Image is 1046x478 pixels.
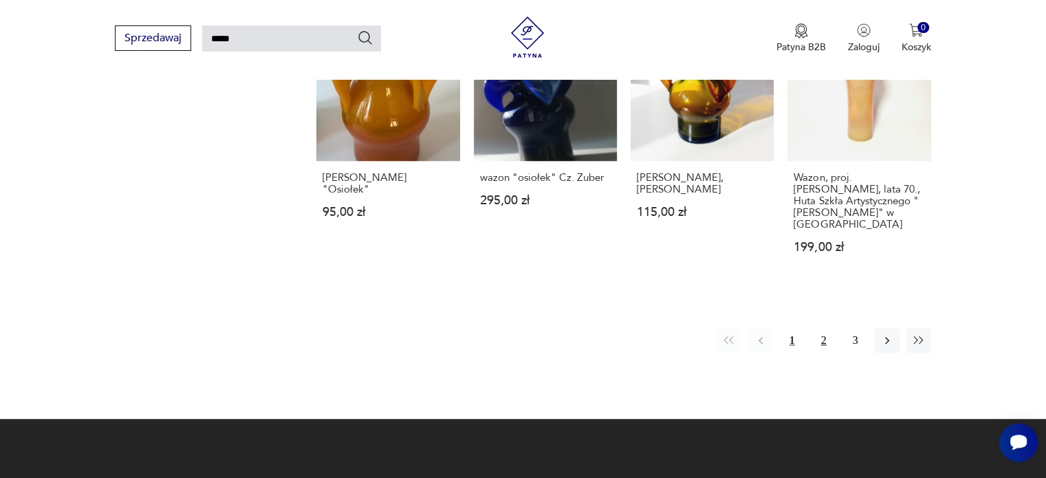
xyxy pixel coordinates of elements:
[776,41,826,54] p: Patyna B2B
[776,23,826,54] a: Ikona medaluPatyna B2B
[507,17,548,58] img: Patyna - sklep z meblami i dekoracjami vintage
[843,328,868,353] button: 3
[780,328,805,353] button: 1
[480,172,611,184] h3: wazon "osiołek" Cz. Zuber
[637,172,767,195] h3: [PERSON_NAME], [PERSON_NAME]
[316,18,459,280] a: Produkt wyprzedanyWazon Czesław Zuber "Osiołek"[PERSON_NAME] "Osiołek"95,00 zł
[811,328,836,353] button: 2
[909,23,923,37] img: Ikona koszyka
[794,241,924,253] p: 199,00 zł
[999,423,1038,461] iframe: Smartsupp widget button
[857,23,871,37] img: Ikonka użytkownika
[902,41,931,54] p: Koszyk
[474,18,617,280] a: Produkt wyprzedanywazon "osiołek" Cz. Zuberwazon "osiołek" Cz. Zuber295,00 zł
[776,23,826,54] button: Patyna B2B
[115,25,191,51] button: Sprzedawaj
[357,30,373,46] button: Szukaj
[917,22,929,34] div: 0
[323,172,453,195] h3: [PERSON_NAME] "Osiołek"
[480,195,611,206] p: 295,00 zł
[794,172,924,230] h3: Wazon, proj. [PERSON_NAME], lata 70., Huta Szkła Artystycznego "[PERSON_NAME]" w [GEOGRAPHIC_DATA]
[848,41,880,54] p: Zaloguj
[794,23,808,39] img: Ikona medalu
[787,18,930,280] a: Produkt wyprzedanyWazon, proj. Czesław Zuber, lata 70., Huta Szkła Artystycznego "Barbara" w Pola...
[848,23,880,54] button: Zaloguj
[631,18,774,280] a: Produkt wyprzedanyWazon Osiołek, Czesław Zuber[PERSON_NAME], [PERSON_NAME]115,00 zł
[323,206,453,218] p: 95,00 zł
[115,34,191,44] a: Sprzedawaj
[637,206,767,218] p: 115,00 zł
[902,23,931,54] button: 0Koszyk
